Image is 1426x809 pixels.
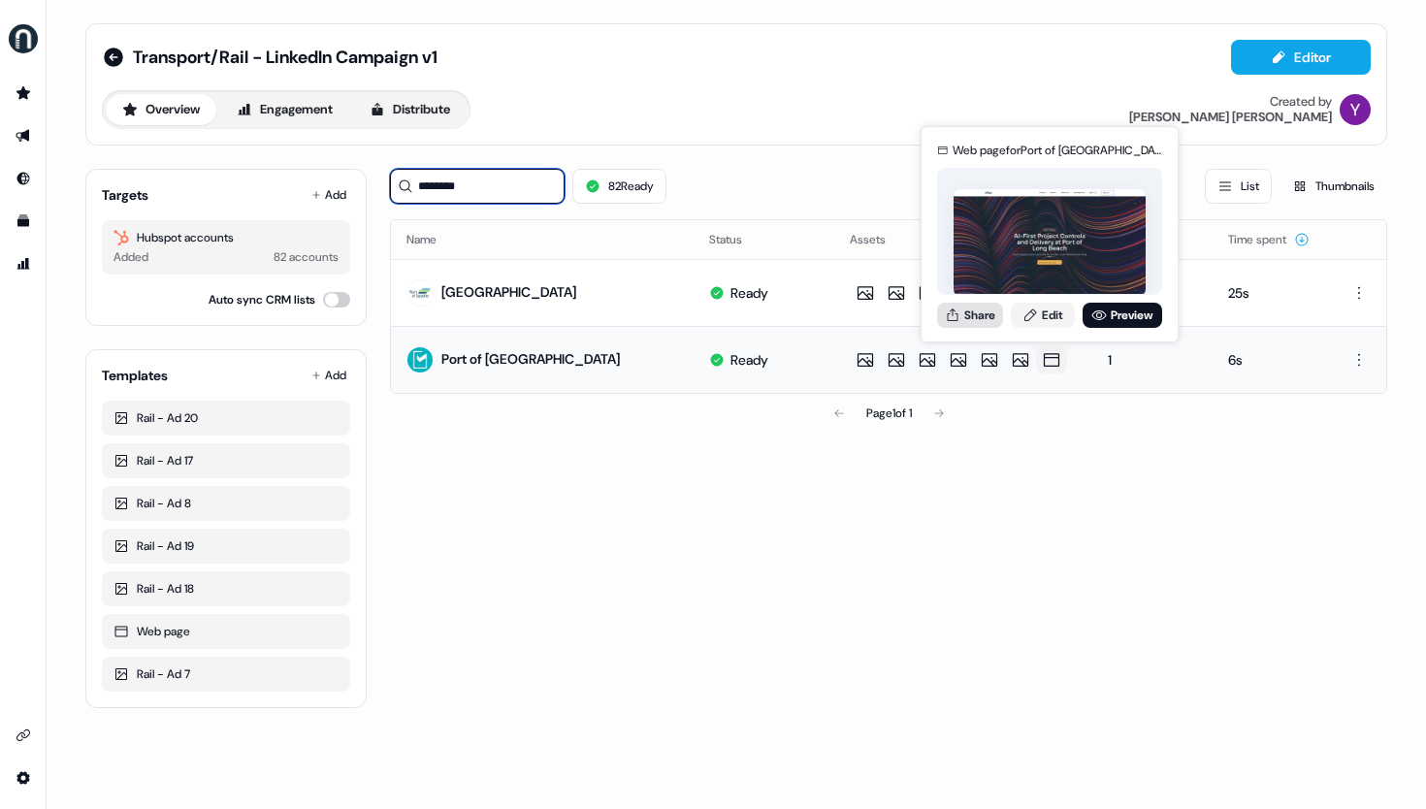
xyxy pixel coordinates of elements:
button: 82Ready [572,169,666,204]
button: Distribute [353,94,467,125]
a: Go to Inbound [8,163,39,194]
img: Yuriy [1340,94,1371,125]
a: Preview [1083,303,1162,328]
span: Transport/Rail - LinkedIn Campaign v1 [133,46,438,69]
a: Go to integrations [8,720,39,751]
button: Name [406,222,460,257]
a: Go to outbound experience [8,120,39,151]
img: asset preview [954,189,1146,297]
div: Rail - Ad 7 [113,664,339,684]
button: Status [709,222,765,257]
a: Go to templates [8,206,39,237]
div: Page 1 of 1 [866,404,912,423]
a: Port of [GEOGRAPHIC_DATA] [441,350,620,368]
div: [PERSON_NAME] [PERSON_NAME] [1129,110,1332,125]
button: Add [308,362,350,389]
div: Rail - Ad 19 [113,536,339,556]
th: Assets [834,220,1092,259]
div: Rail - Ad 8 [113,494,339,513]
div: Rail - Ad 20 [113,408,339,428]
button: Share [937,303,1003,328]
div: Ready [730,350,768,370]
p: 1 [1108,350,1198,370]
a: Go to prospects [8,78,39,109]
p: 6s [1228,350,1313,370]
div: Web page for Port of [GEOGRAPHIC_DATA] [953,141,1162,160]
label: Auto sync CRM lists [209,290,315,309]
div: 82 accounts [274,247,339,267]
button: Overview [106,94,216,125]
a: Edit [1011,303,1075,328]
div: Ready [730,283,768,303]
div: Added [113,247,148,267]
div: Rail - Ad 18 [113,579,339,599]
button: Thumbnails [1280,169,1387,204]
div: Templates [102,366,168,385]
div: Rail - Ad 17 [113,451,339,470]
button: Engagement [220,94,349,125]
div: Web page [113,622,339,641]
a: Go to integrations [8,762,39,793]
button: List [1205,169,1272,204]
div: Targets [102,185,148,205]
p: 25s [1228,283,1313,303]
div: Hubspot accounts [113,228,339,247]
div: Created by [1270,94,1332,110]
a: [GEOGRAPHIC_DATA] [441,283,576,301]
button: Time spent [1228,222,1310,257]
a: Editor [1231,49,1371,70]
button: Editor [1231,40,1371,75]
a: Go to attribution [8,248,39,279]
button: Add [308,181,350,209]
